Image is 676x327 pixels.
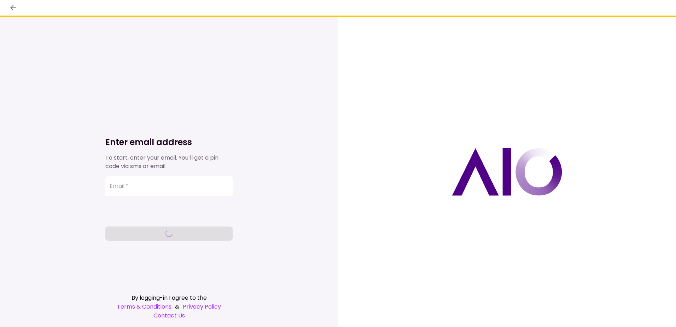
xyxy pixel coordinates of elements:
[105,293,233,302] div: By logging-in I agree to the
[105,137,233,148] h1: Enter email address
[452,148,562,196] img: AIO logo
[117,302,171,311] a: Terms & Conditions
[105,302,233,311] div: &
[105,154,233,171] div: To start, enter your email. You’ll get a pin code via sms or email
[105,311,233,320] a: Contact Us
[183,302,221,311] a: Privacy Policy
[7,2,19,14] button: back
